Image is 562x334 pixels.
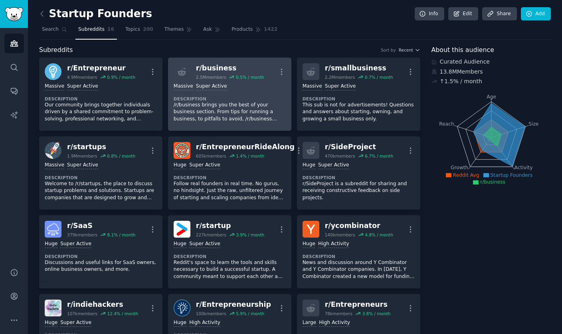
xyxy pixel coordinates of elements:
[440,77,482,86] div: ↑ 1.5 % / month
[67,232,97,238] div: 379k members
[67,153,97,159] div: 1.9M members
[303,162,315,169] div: Huge
[39,8,152,20] h2: Startup Founders
[196,153,226,159] div: 605k members
[236,153,264,159] div: 1.4 % / month
[431,58,551,66] div: Curated Audience
[303,240,315,248] div: Huge
[297,58,420,131] a: r/smallbusiness2.2Mmembers0.7% / monthMassiveSuper ActiveDescriptionThis sub is not for advertise...
[174,180,286,202] p: Follow real founders in real time. No gurus, no hindsight. Just the raw, unfiltered journey of st...
[325,221,393,231] div: r/ ycombinator
[196,142,295,152] div: r/ EntrepreneurRideAlong
[45,142,61,159] img: startups
[303,175,415,180] dt: Description
[162,23,195,40] a: Themes
[196,63,264,73] div: r/ business
[297,215,420,288] a: ycombinatorr/ycombinator140kmembers4.8% / monthHugeHigh ActivityDescriptionNews and discussion ar...
[39,45,73,55] span: Subreddits
[439,121,454,126] tspan: Reach
[174,102,286,123] p: /r/business brings you the best of your business section. From tips for running a business, to pi...
[362,311,390,316] div: 3.8 % / month
[431,68,551,76] div: 13.8M Members
[196,83,227,90] div: Super Active
[78,26,105,33] span: Subreddits
[297,136,420,210] a: r/SideProject470kmembers6.7% / monthHugeSuper ActiveDescriptionr/SideProject is a subreddit for s...
[107,26,114,33] span: 16
[168,215,291,288] a: startupr/startup227kmembers3.9% / monthHugeSuper ActiveDescriptionReddit's space to learn the too...
[325,83,356,90] div: Super Active
[5,7,23,21] img: GummySearch logo
[174,142,190,159] img: EntrepreneurRideAlong
[325,153,355,159] div: 470k members
[174,259,286,280] p: Reddit's space to learn the tools and skills necessary to build a successful startup. A community...
[236,232,264,238] div: 3.9 % / month
[174,83,193,90] div: Massive
[174,319,186,327] div: Huge
[107,311,138,316] div: 12.4 % / month
[399,47,420,53] button: Recent
[325,74,355,80] div: 2.2M members
[125,26,140,33] span: Topics
[45,240,57,248] div: Huge
[318,162,349,169] div: Super Active
[45,83,64,90] div: Massive
[45,300,61,316] img: indiehackers
[514,165,532,170] tspan: Activity
[196,221,264,231] div: r/ startup
[45,102,157,123] p: Our community brings together individuals driven by a shared commitment to problem-solving, profe...
[303,254,415,259] dt: Description
[45,259,157,273] p: Discussions and useful links for SaaS owners, online business owners, and more.
[39,215,162,288] a: SaaSr/SaaS379kmembers8.1% / monthHugeSuper ActiveDescriptionDiscussions and useful links for SaaS...
[39,136,162,210] a: startupsr/startups1.9Mmembers0.8% / monthMassiveSuper ActiveDescriptionWelcome to /r/startups, th...
[67,162,98,169] div: Super Active
[45,180,157,202] p: Welcome to /r/startups, the place to discuss startup problems and solutions. Startups are compani...
[67,311,97,316] div: 107k members
[325,232,355,238] div: 140k members
[67,83,98,90] div: Super Active
[528,121,538,126] tspan: Size
[45,254,157,259] dt: Description
[365,153,393,159] div: 6.7 % / month
[303,102,415,123] p: This sub is not for advertisements! Questions and answers about starting, owning, and growing a s...
[107,153,135,159] div: 0.8 % / month
[264,26,277,33] span: 1422
[487,94,496,100] tspan: Age
[303,259,415,280] p: News and discussion around Y Combinator and Y Combinator companies. In [DATE], Y Combinator creat...
[123,23,156,40] a: Topics200
[164,26,184,33] span: Themes
[196,74,226,80] div: 2.5M members
[303,221,319,238] img: ycombinator
[45,96,157,102] dt: Description
[303,319,316,327] div: Large
[431,45,494,55] span: About this audience
[107,74,135,80] div: 0.9 % / month
[67,221,135,231] div: r/ SaaS
[200,23,223,40] a: Ask
[174,221,190,238] img: startup
[174,96,286,102] dt: Description
[319,319,350,327] div: High Activity
[174,162,186,169] div: Huge
[491,172,533,178] span: Startup Founders
[174,240,186,248] div: Huge
[448,7,478,21] a: Edit
[325,142,393,152] div: r/ SideProject
[174,175,286,180] dt: Description
[318,240,349,248] div: High Activity
[168,58,291,131] a: r/business2.5Mmembers0.5% / monthMassiveSuper ActiveDescription/r/business brings you the best of...
[229,23,280,40] a: Products1422
[381,47,396,53] div: Sort by
[45,175,157,180] dt: Description
[236,74,264,80] div: 0.5 % / month
[143,26,153,33] span: 200
[415,7,444,21] a: Info
[189,162,220,169] div: Super Active
[303,96,415,102] dt: Description
[189,240,220,248] div: Super Active
[75,23,117,40] a: Subreddits16
[174,254,286,259] dt: Description
[67,142,135,152] div: r/ startups
[45,221,61,238] img: SaaS
[232,26,253,33] span: Products
[521,7,551,21] a: Add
